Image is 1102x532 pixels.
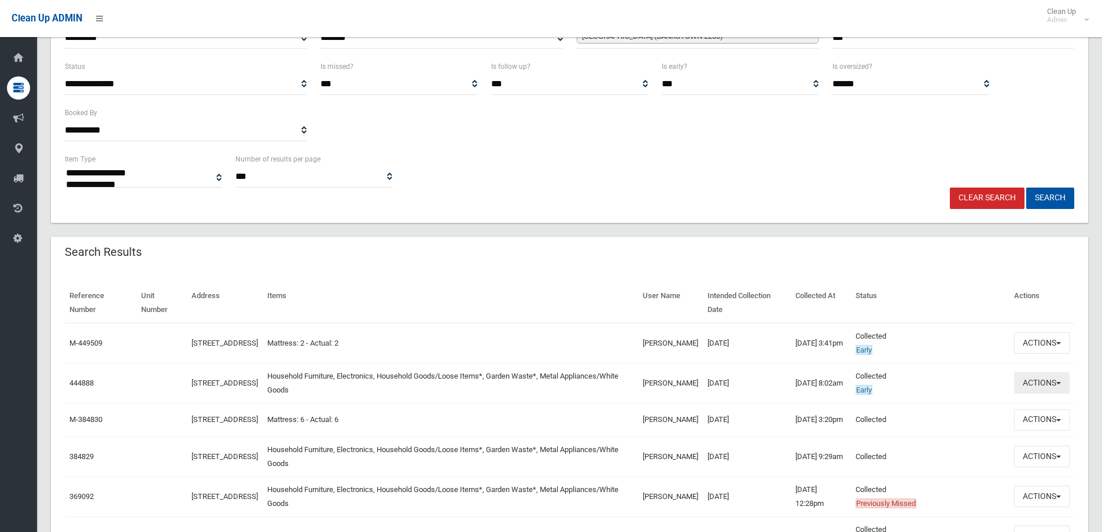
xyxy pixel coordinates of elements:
td: [DATE] [703,363,791,403]
label: Number of results per page [235,153,320,166]
th: Reference Number [65,283,137,323]
a: [STREET_ADDRESS] [191,339,258,347]
span: Previously Missed [856,498,916,508]
label: Is follow up? [491,60,530,73]
td: [DATE] 3:20pm [791,403,851,436]
td: [DATE] [703,403,791,436]
a: 369092 [69,492,94,501]
td: Collected [851,363,1009,403]
td: [PERSON_NAME] [638,363,703,403]
a: [STREET_ADDRESS] [191,452,258,461]
td: [PERSON_NAME] [638,323,703,364]
a: 384829 [69,452,94,461]
th: User Name [638,283,703,323]
th: Address [187,283,263,323]
a: 444888 [69,379,94,387]
a: M-449509 [69,339,102,347]
td: Household Furniture, Electronics, Household Goods/Loose Items*, Garden Waste*, Metal Appliances/W... [263,476,638,516]
label: Booked By [65,107,97,119]
td: Household Furniture, Electronics, Household Goods/Loose Items*, Garden Waste*, Metal Appliances/W... [263,363,638,403]
button: Actions [1014,332,1070,354]
td: [PERSON_NAME] [638,436,703,476]
span: Clean Up ADMIN [12,13,82,24]
a: [STREET_ADDRESS] [191,492,258,501]
small: Admin [1047,16,1076,24]
a: M-384830 [69,415,102,424]
td: Mattress: 2 - Actual: 2 [263,323,638,364]
th: Items [263,283,638,323]
th: Actions [1009,283,1074,323]
td: [DATE] 3:41pm [791,323,851,364]
button: Actions [1014,372,1070,394]
label: Is early? [662,60,687,73]
td: [DATE] [703,436,791,476]
label: Item Type [65,153,95,166]
label: Is missed? [320,60,353,73]
td: [DATE] [703,476,791,516]
td: Mattress: 6 - Actual: 6 [263,403,638,436]
label: Status [65,60,85,73]
th: Status [851,283,1009,323]
td: [DATE] 12:28pm [791,476,851,516]
td: Collected [851,403,1009,436]
header: Search Results [51,241,156,263]
td: Household Furniture, Electronics, Household Goods/Loose Items*, Garden Waste*, Metal Appliances/W... [263,436,638,476]
a: [STREET_ADDRESS] [191,379,258,387]
span: Early [856,385,872,395]
td: [DATE] 9:29am [791,436,851,476]
label: Is oversized? [832,60,872,73]
td: Collected [851,323,1009,364]
th: Collected At [791,283,851,323]
td: Collected [851,476,1009,516]
td: [PERSON_NAME] [638,403,703,436]
td: [DATE] [703,323,791,364]
td: [DATE] 8:02am [791,363,851,403]
span: Clean Up [1041,7,1088,24]
span: Early [856,345,872,355]
th: Unit Number [137,283,187,323]
button: Actions [1014,409,1070,431]
a: [STREET_ADDRESS] [191,415,258,424]
td: [PERSON_NAME] [638,476,703,516]
button: Actions [1014,446,1070,467]
td: Collected [851,436,1009,476]
button: Search [1026,188,1074,209]
th: Intended Collection Date [703,283,791,323]
button: Actions [1014,486,1070,507]
a: Clear Search [950,188,1024,209]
